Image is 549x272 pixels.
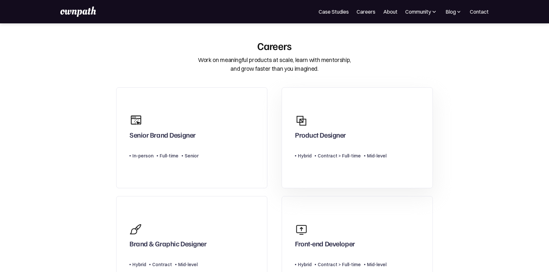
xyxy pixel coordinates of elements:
[445,8,456,16] div: Blog
[295,130,346,142] div: Product Designer
[129,130,196,142] div: Senior Brand Designer
[132,261,146,268] div: Hybrid
[116,87,267,188] a: Senior Brand DesignerIn-personFull-timeSenior
[129,239,206,251] div: Brand & Graphic Designer
[357,8,375,16] a: Careers
[367,152,386,160] div: Mid-level
[405,8,431,16] div: Community
[295,239,355,251] div: Front-end Developer
[318,261,361,268] div: Contract > Full-time
[282,87,433,188] a: Product DesignerHybridContract > Full-timeMid-level
[298,152,311,160] div: Hybrid
[319,8,349,16] a: Case Studies
[152,261,172,268] div: Contract
[445,8,462,16] div: Blog
[178,261,198,268] div: Mid-level
[185,152,199,160] div: Senior
[257,40,292,52] div: Careers
[470,8,489,16] a: Contact
[367,261,386,268] div: Mid-level
[198,56,351,73] div: Work on meaningful products at scale, learn with mentorship, and grow faster than you imagined.
[132,152,153,160] div: In-person
[160,152,178,160] div: Full-time
[298,261,311,268] div: Hybrid
[405,8,437,16] div: Community
[383,8,397,16] a: About
[318,152,361,160] div: Contract > Full-time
